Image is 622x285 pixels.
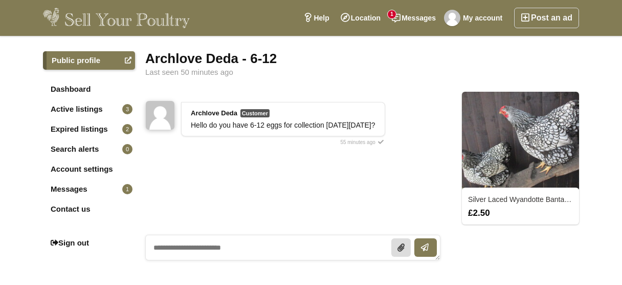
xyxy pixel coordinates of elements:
a: Search alerts0 [43,140,135,158]
img: 2407_thumbnail.jpg [462,92,579,190]
a: Messages1 [43,180,135,198]
span: Customer [240,109,270,117]
div: Hello do you have 6-12 eggs for collection [DATE][DATE]? [191,120,375,130]
span: 1 [122,184,132,194]
a: Expired listings2 [43,120,135,138]
a: Post an ad [514,8,579,28]
a: Account settings [43,160,135,178]
a: My account [441,8,508,28]
a: Messages1 [386,8,441,28]
a: Silver Laced Wyandotte Bantam hatching eggs [468,195,617,203]
a: Sign out [43,234,135,252]
a: Location [335,8,386,28]
div: Archlove Deda - 6-12 [145,51,579,66]
img: Carol Connor [444,10,460,26]
a: Dashboard [43,80,135,98]
a: Contact us [43,200,135,218]
div: Last seen 50 minutes ago [145,68,579,76]
span: 2 [122,124,132,134]
a: Help [298,8,335,28]
span: 1 [388,10,396,18]
div: £2.50 [463,208,578,217]
a: Active listings3 [43,100,135,118]
img: Sell Your Poultry [43,8,190,28]
strong: Archlove Deda [191,109,237,117]
img: Archlove Deda [146,101,174,130]
span: 0 [122,144,132,154]
a: Public profile [43,51,135,70]
span: 3 [122,104,132,114]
